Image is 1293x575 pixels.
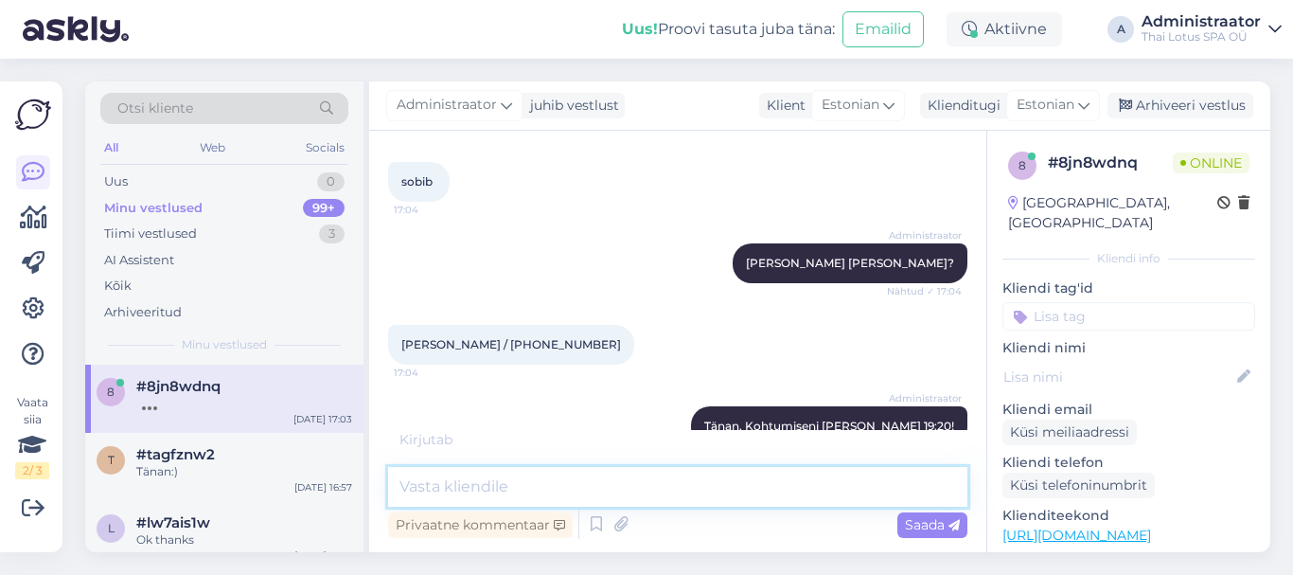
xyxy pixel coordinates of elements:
[1002,338,1255,358] p: Kliendi nimi
[182,336,267,353] span: Minu vestlused
[104,199,203,218] div: Minu vestlused
[889,391,962,405] span: Administraator
[401,174,433,189] span: sobib
[1142,29,1261,45] div: Thai Lotus SPA OÜ
[136,514,210,531] span: #lw7ais1w
[196,135,229,160] div: Web
[108,453,115,467] span: t
[887,284,962,298] span: Nähtud ✓ 17:04
[136,531,352,548] div: Ok thanks
[1142,14,1282,45] a: AdministraatorThai Lotus SPA OÜ
[394,366,465,380] span: 17:04
[317,172,345,191] div: 0
[104,251,174,270] div: AI Assistent
[136,446,215,463] span: #tagfznw2
[397,95,497,116] span: Administraator
[294,480,352,494] div: [DATE] 16:57
[117,99,193,118] span: Otsi kliente
[622,18,835,41] div: Proovi tasuta juba täna:
[136,378,221,395] span: #8jn8wdnq
[1107,93,1253,118] div: Arhiveeri vestlus
[842,11,924,47] button: Emailid
[759,96,806,116] div: Klient
[15,97,51,133] img: Askly Logo
[1002,420,1137,445] div: Küsi meiliaadressi
[104,225,197,243] div: Tiimi vestlused
[104,277,132,296] div: Kõik
[136,463,352,480] div: Tänan:)
[920,96,1001,116] div: Klienditugi
[523,96,619,116] div: juhib vestlust
[1048,152,1173,174] div: # 8jn8wdnq
[1002,527,1151,544] a: [URL][DOMAIN_NAME]
[401,337,621,351] span: [PERSON_NAME] / [PHONE_NUMBER]
[1002,250,1255,267] div: Kliendi info
[107,385,115,399] span: 8
[905,516,960,533] span: Saada
[746,256,954,270] span: [PERSON_NAME] [PERSON_NAME]?
[1002,551,1255,568] p: Vaata edasi ...
[293,412,352,426] div: [DATE] 17:03
[704,419,954,433] span: Tänan. Kohtumiseni [PERSON_NAME] 19:20!
[622,20,658,38] b: Uus!
[1017,95,1074,116] span: Estonian
[1002,400,1255,420] p: Kliendi email
[1173,153,1249,173] span: Online
[947,12,1062,46] div: Aktiivne
[1003,367,1233,387] input: Lisa nimi
[1002,473,1155,498] div: Küsi telefoninumbrit
[15,394,49,479] div: Vaata siia
[822,95,879,116] span: Estonian
[388,512,573,538] div: Privaatne kommentaar
[1002,506,1255,526] p: Klienditeekond
[104,303,182,322] div: Arhiveeritud
[100,135,122,160] div: All
[1142,14,1261,29] div: Administraator
[1008,193,1217,233] div: [GEOGRAPHIC_DATA], [GEOGRAPHIC_DATA]
[1107,16,1134,43] div: A
[104,172,128,191] div: Uus
[889,228,962,243] span: Administraator
[15,462,49,479] div: 2 / 3
[388,430,967,450] div: Kirjutab
[108,521,115,535] span: l
[303,199,345,218] div: 99+
[394,203,465,217] span: 17:04
[1002,453,1255,473] p: Kliendi telefon
[302,135,348,160] div: Socials
[294,548,352,563] div: [DATE] 13:35
[1002,279,1255,298] p: Kliendi tag'id
[319,225,345,243] div: 3
[1002,302,1255,331] input: Lisa tag
[1018,158,1026,172] span: 8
